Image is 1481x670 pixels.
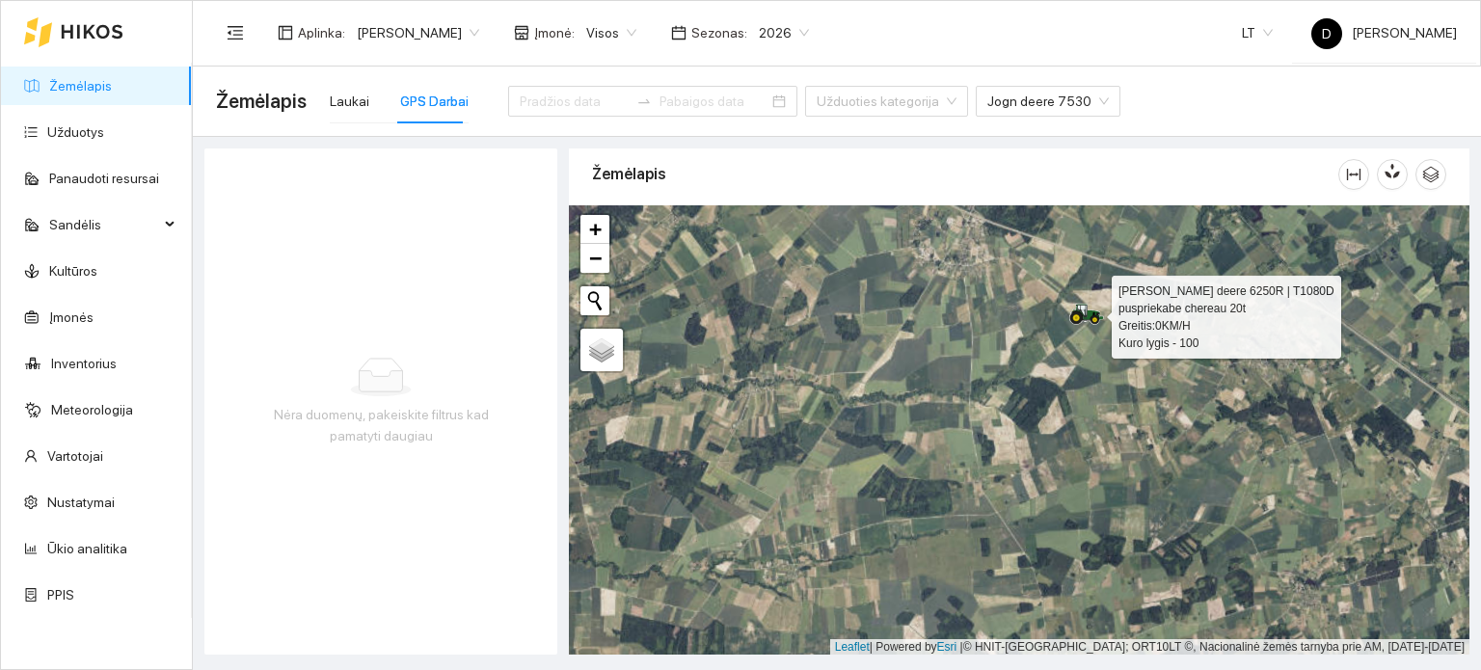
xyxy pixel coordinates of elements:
[47,541,127,556] a: Ūkio analitika
[987,87,1109,116] span: Jogn deere 7530
[216,13,255,52] button: menu-fold
[400,91,469,112] div: GPS Darbai
[1322,18,1332,49] span: D
[671,25,687,40] span: calendar
[586,18,636,47] span: Visos
[592,147,1338,201] div: Žemėlapis
[49,309,94,325] a: Įmonės
[636,94,652,109] span: swap-right
[830,639,1469,656] div: | Powered by © HNIT-[GEOGRAPHIC_DATA]; ORT10LT ©, Nacionalinė žemės tarnyba prie AM, [DATE]-[DATE]
[49,205,159,244] span: Sandėlis
[514,25,529,40] span: shop
[330,91,369,112] div: Laukai
[47,587,74,603] a: PPIS
[357,18,479,47] span: Dovydas Baršauskas
[580,286,609,315] button: Initiate a new search
[51,356,117,371] a: Inventorius
[589,246,602,270] span: −
[589,217,602,241] span: +
[1338,159,1369,190] button: column-width
[520,91,629,112] input: Pradžios data
[278,25,293,40] span: layout
[298,22,345,43] span: Aplinka :
[51,402,133,417] a: Meteorologija
[47,495,115,510] a: Nustatymai
[660,91,768,112] input: Pabaigos data
[691,22,747,43] span: Sezonas :
[227,24,244,41] span: menu-fold
[960,640,963,654] span: |
[49,263,97,279] a: Kultūros
[49,171,159,186] a: Panaudoti resursai
[937,640,957,654] a: Esri
[49,78,112,94] a: Žemėlapis
[534,22,575,43] span: Įmonė :
[1311,25,1457,40] span: [PERSON_NAME]
[1339,167,1368,182] span: column-width
[1242,18,1273,47] span: LT
[580,244,609,273] a: Zoom out
[636,94,652,109] span: to
[580,215,609,244] a: Zoom in
[253,404,509,446] div: Nėra duomenų, pakeiskite filtrus kad pamatyti daugiau
[47,124,104,140] a: Užduotys
[759,18,809,47] span: 2026
[580,329,623,371] a: Layers
[216,86,307,117] span: Žemėlapis
[835,640,870,654] a: Leaflet
[47,448,103,464] a: Vartotojai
